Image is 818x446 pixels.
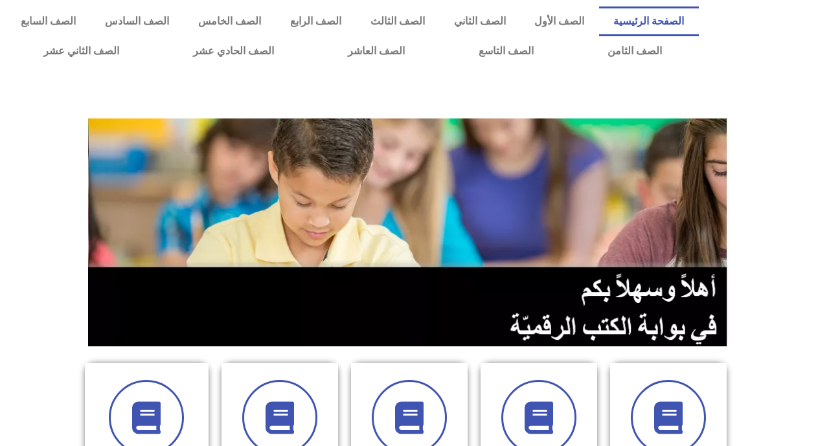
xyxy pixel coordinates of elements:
a: الصف الحادي عشر [156,36,311,66]
a: الصف الثالث [356,6,439,36]
a: الصف السابع [6,6,91,36]
a: الصف الثاني عشر [6,36,156,66]
a: الصف الخامس [184,6,276,36]
a: الصف التاسع [442,36,571,66]
a: الصف الأول [520,6,599,36]
a: الصف العاشر [311,36,442,66]
a: الصف الرابع [276,6,356,36]
a: الصف الثاني [439,6,520,36]
a: الصفحة الرئيسية [599,6,699,36]
a: الصف الثامن [571,36,699,66]
a: الصف السادس [91,6,184,36]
